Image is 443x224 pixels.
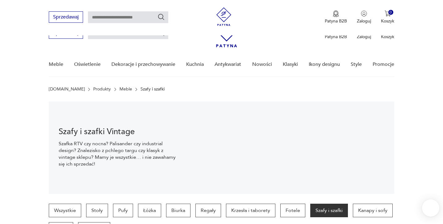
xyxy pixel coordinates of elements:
img: Ikonka użytkownika [361,10,367,17]
a: Meble [119,87,132,92]
a: Stoły [86,204,108,217]
a: Meble [49,53,63,76]
iframe: Smartsupp widget button [422,199,439,217]
a: Łóżka [138,204,161,217]
button: Sprzedawaj [49,11,83,23]
a: Kuchnia [186,53,204,76]
a: Oświetlenie [74,53,101,76]
a: Produkty [93,87,111,92]
a: Kanapy i sofy [353,204,393,217]
p: Patyna B2B [325,18,347,24]
img: Ikona medalu [333,10,339,17]
a: Ikony designu [309,53,340,76]
p: Szafka RTV czy nocna? Palisander czy industrial design? Znalezisko z pchlego targu czy klasyk z v... [59,140,177,167]
a: Nowości [252,53,272,76]
a: Regały [195,204,221,217]
p: Szafy i szafki [140,87,165,92]
a: Sprzedawaj [49,31,83,36]
a: Dekoracje i przechowywanie [111,53,175,76]
a: Biurka [166,204,190,217]
a: Sprzedawaj [49,15,83,20]
p: Koszyk [381,18,394,24]
button: Patyna B2B [325,10,347,24]
a: Wszystkie [49,204,81,217]
h1: Szafy i szafki Vintage [59,128,177,135]
p: Zaloguj [357,34,371,40]
button: Szukaj [157,13,165,21]
a: [DOMAIN_NAME] [49,87,85,92]
p: Patyna B2B [325,34,347,40]
div: 0 [388,10,394,15]
img: Ikona koszyka [385,10,391,17]
p: Koszyk [381,34,394,40]
a: Promocje [373,53,394,76]
a: Fotele [280,204,305,217]
button: 0Koszyk [381,10,394,24]
a: Style [351,53,362,76]
p: Zaloguj [357,18,371,24]
a: Krzesła i taborety [226,204,275,217]
a: Klasyki [283,53,298,76]
a: Ikona medaluPatyna B2B [325,10,347,24]
button: Zaloguj [357,10,371,24]
a: Antykwariat [215,53,241,76]
img: Patyna - sklep z meblami i dekoracjami vintage [215,7,233,26]
a: Szafy i szafki [310,204,348,217]
a: Pufy [113,204,133,217]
